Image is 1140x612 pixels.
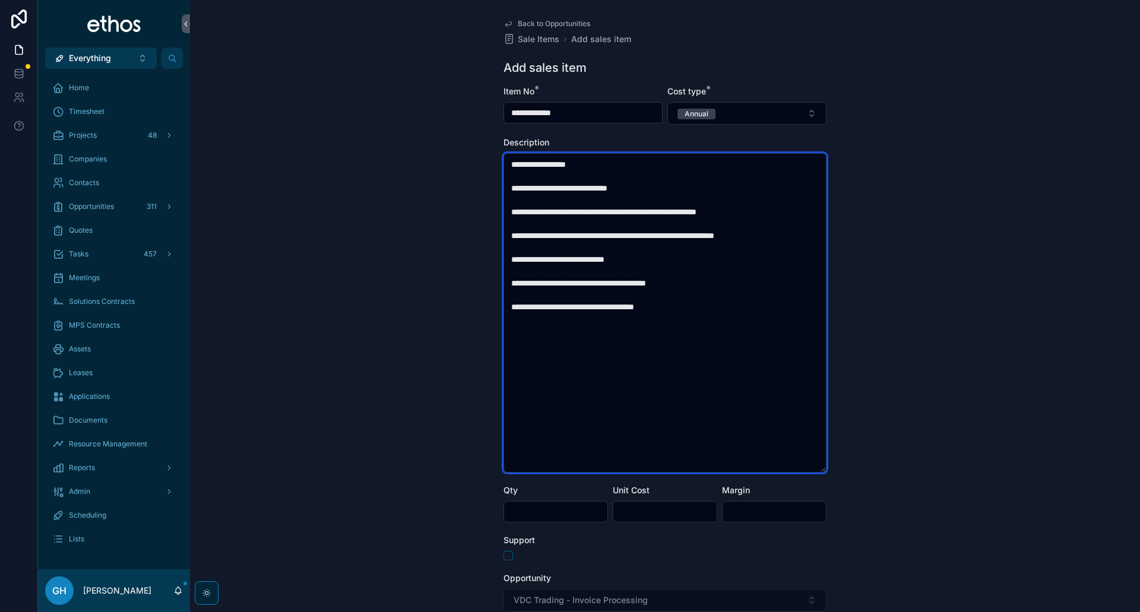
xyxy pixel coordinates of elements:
[503,137,549,147] span: Description
[45,457,183,478] a: Reports
[45,267,183,288] a: Meetings
[38,69,190,565] div: scrollable content
[69,202,114,211] span: Opportunities
[45,433,183,455] a: Resource Management
[503,19,590,28] a: Back to Opportunities
[69,226,93,235] span: Quotes
[69,487,90,496] span: Admin
[45,148,183,170] a: Companies
[69,131,97,140] span: Projects
[667,102,826,125] button: Select Button
[45,481,183,502] a: Admin
[83,585,151,597] p: [PERSON_NAME]
[518,33,559,45] span: Sale Items
[45,528,183,550] a: Lists
[69,439,147,449] span: Resource Management
[503,485,518,495] span: Qty
[69,178,99,188] span: Contacts
[45,386,183,407] a: Applications
[143,199,160,214] div: 311
[45,196,183,217] a: Opportunities311
[69,344,91,354] span: Assets
[667,86,706,96] span: Cost type
[45,172,183,194] a: Contacts
[685,109,708,119] div: Annual
[69,416,107,425] span: Documents
[503,59,587,76] h1: Add sales item
[69,463,95,473] span: Reports
[87,14,142,33] img: App logo
[45,362,183,383] a: Leases
[45,291,183,312] a: Solutions Contracts
[69,249,88,259] span: Tasks
[613,485,650,495] span: Unit Cost
[45,47,157,69] button: Select Button
[52,584,66,598] span: GH
[503,86,534,96] span: Item No
[45,77,183,99] a: Home
[518,19,590,28] span: Back to Opportunities
[69,273,100,283] span: Meetings
[503,573,551,583] span: Opportunity
[69,321,120,330] span: MPS Contracts
[45,220,183,241] a: Quotes
[69,83,89,93] span: Home
[503,33,559,45] a: Sale Items
[45,125,183,146] a: Projects48
[69,534,84,544] span: Lists
[45,315,183,336] a: MPS Contracts
[69,52,111,64] span: Everything
[69,107,104,116] span: Timesheet
[69,297,135,306] span: Solutions Contracts
[144,128,160,142] div: 48
[45,101,183,122] a: Timesheet
[69,368,93,378] span: Leases
[69,154,107,164] span: Companies
[722,485,750,495] span: Margin
[45,505,183,526] a: Scheduling
[69,510,106,520] span: Scheduling
[140,247,160,261] div: 457
[45,410,183,431] a: Documents
[503,535,535,545] span: Support
[45,338,183,360] a: Assets
[69,392,110,401] span: Applications
[45,243,183,265] a: Tasks457
[571,33,631,45] a: Add sales item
